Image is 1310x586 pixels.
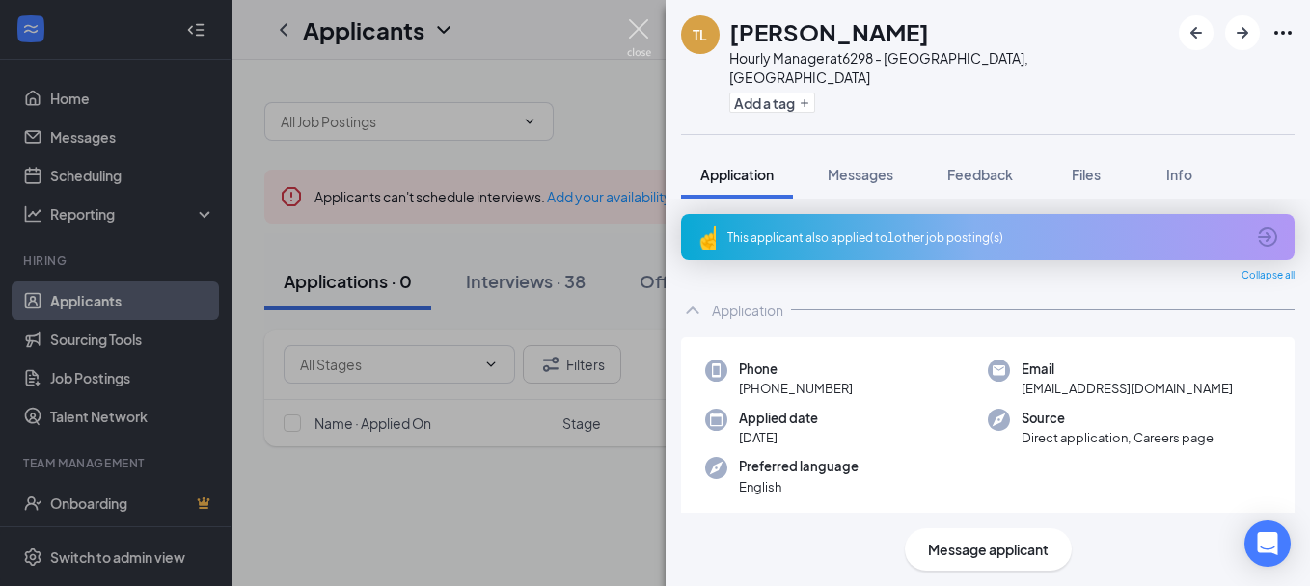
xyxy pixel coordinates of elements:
span: [PHONE_NUMBER] [739,379,853,398]
span: English [739,477,859,496]
span: Collapse all [1242,268,1295,283]
svg: Ellipses [1271,21,1295,44]
span: Email [1022,360,1233,379]
span: Info [1166,166,1192,183]
svg: ChevronUp [681,299,704,322]
svg: ArrowCircle [1256,226,1279,249]
svg: Plus [799,97,810,109]
span: Source [1022,409,1214,428]
button: ArrowRight [1225,15,1260,50]
span: Feedback [947,166,1013,183]
span: Preferred language [739,457,859,476]
span: Files [1072,166,1101,183]
span: [DATE] [739,428,818,447]
span: [EMAIL_ADDRESS][DOMAIN_NAME] [1022,379,1233,398]
button: PlusAdd a tag [729,93,815,113]
svg: ArrowRight [1231,21,1254,44]
span: Applied date [739,409,818,428]
span: Messages [828,166,893,183]
span: Application [700,166,774,183]
div: This applicant also applied to 1 other job posting(s) [727,229,1244,246]
div: Application [712,301,783,320]
div: TL [693,25,707,44]
span: Direct application, Careers page [1022,428,1214,447]
svg: ArrowLeftNew [1185,21,1208,44]
div: Open Intercom Messenger [1244,520,1291,567]
div: Hourly Manager at 6298 - [GEOGRAPHIC_DATA], [GEOGRAPHIC_DATA] [729,48,1169,87]
button: ArrowLeftNew [1179,15,1214,50]
span: Phone [739,360,853,379]
h1: [PERSON_NAME] [729,15,929,48]
span: Message applicant [928,539,1049,560]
